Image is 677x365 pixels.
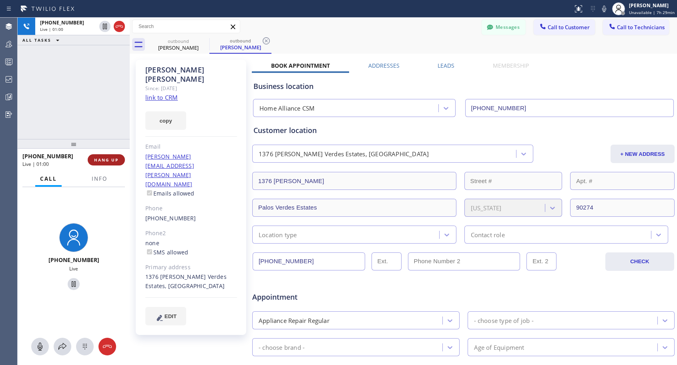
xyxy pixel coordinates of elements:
div: Home Alliance CSM [259,104,315,113]
button: Messages [482,20,526,35]
button: Call to Customer [534,20,595,35]
input: Phone Number [253,252,365,270]
input: Search [133,20,240,33]
span: Live | 01:00 [40,26,63,32]
div: Phone [145,204,237,213]
div: Customer location [253,125,673,136]
div: Contact role [471,230,505,239]
div: Business location [253,81,673,92]
input: Ext. 2 [526,252,556,270]
label: Leads [438,62,454,69]
span: HANG UP [94,157,119,163]
div: [PERSON_NAME] [210,44,271,51]
span: Call [40,175,57,182]
button: Info [87,171,112,187]
input: Ext. [372,252,402,270]
label: Addresses [368,62,400,69]
input: Address [252,172,456,190]
a: [PERSON_NAME][EMAIL_ADDRESS][PERSON_NAME][DOMAIN_NAME] [145,153,194,188]
button: EDIT [145,307,186,325]
a: [PHONE_NUMBER] [145,214,196,222]
div: 1376 [PERSON_NAME] Verdes Estates, [GEOGRAPHIC_DATA] [145,272,237,291]
input: Apt. # [570,172,675,190]
button: CHECK [605,252,674,271]
input: Phone Number 2 [408,252,520,270]
div: Since: [DATE] [145,84,237,93]
div: Age of Equipment [474,343,524,352]
div: - choose brand - [259,343,305,352]
div: Location type [259,230,297,239]
button: Mute [31,338,49,355]
span: [PHONE_NUMBER] [48,256,99,264]
button: Call [35,171,62,187]
div: - choose type of job - [474,316,534,325]
span: Call to Technicians [617,24,665,31]
span: Appointment [252,292,392,302]
div: outbound [210,38,271,44]
label: Book Appointment [271,62,330,69]
span: Info [92,175,107,182]
button: ALL TASKS [18,35,67,45]
button: Hold Customer [99,21,110,32]
span: Live | 01:00 [22,161,49,167]
label: Emails allowed [145,190,195,197]
input: Emails allowed [147,190,152,196]
span: Call to Customer [548,24,590,31]
div: [PERSON_NAME] [148,44,209,51]
span: Live [69,265,78,272]
div: Email [145,142,237,151]
div: Adelina Duca [210,36,271,53]
label: SMS allowed [145,248,188,256]
button: Hang up [114,21,125,32]
button: Hold Customer [68,278,80,290]
div: 1376 [PERSON_NAME] Verdes Estates, [GEOGRAPHIC_DATA] [259,149,429,159]
a: link to CRM [145,93,178,101]
input: Phone Number [465,99,674,117]
button: Open dialpad [76,338,94,355]
input: Street # [464,172,562,190]
label: Membership [493,62,529,69]
span: ALL TASKS [22,37,51,43]
div: Adelina Duca [148,36,209,54]
span: EDIT [165,313,177,319]
div: outbound [148,38,209,44]
button: HANG UP [88,154,125,165]
button: copy [145,111,186,130]
button: Open directory [54,338,71,355]
input: City [252,199,456,217]
div: Primary address [145,263,237,272]
div: Appliance Repair Regular [259,316,329,325]
input: SMS allowed [147,249,152,254]
div: none [145,239,237,257]
div: [PERSON_NAME] [629,2,675,9]
span: Unavailable | 7h 29min [629,10,675,15]
button: Call to Technicians [603,20,669,35]
div: Phone2 [145,229,237,238]
span: [PHONE_NUMBER] [22,152,73,160]
button: Mute [599,3,610,14]
button: + NEW ADDRESS [611,145,675,163]
button: Hang up [98,338,116,355]
span: [PHONE_NUMBER] [40,19,84,26]
input: ZIP [570,199,675,217]
div: [PERSON_NAME] [PERSON_NAME] [145,65,237,84]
